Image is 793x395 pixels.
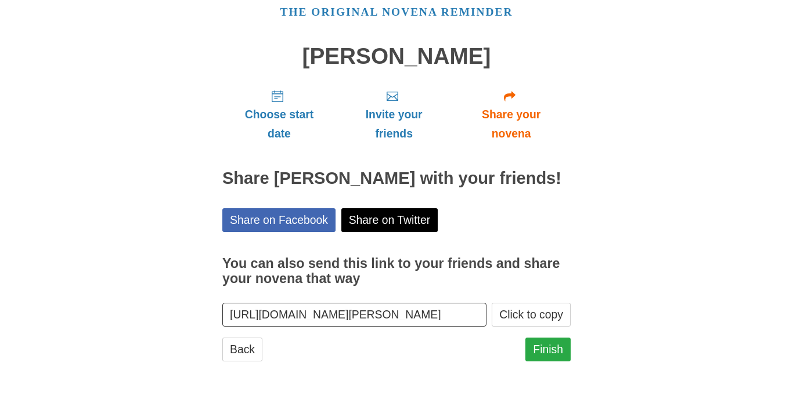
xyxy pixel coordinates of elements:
[222,44,571,69] h1: [PERSON_NAME]
[341,208,438,232] a: Share on Twitter
[234,105,325,143] span: Choose start date
[222,208,336,232] a: Share on Facebook
[222,169,571,188] h2: Share [PERSON_NAME] with your friends!
[222,80,336,149] a: Choose start date
[492,303,571,327] button: Click to copy
[336,80,452,149] a: Invite your friends
[463,105,559,143] span: Share your novena
[525,338,571,361] a: Finish
[452,80,571,149] a: Share your novena
[222,338,262,361] a: Back
[280,6,513,18] a: The original novena reminder
[222,256,571,286] h3: You can also send this link to your friends and share your novena that way
[348,105,440,143] span: Invite your friends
